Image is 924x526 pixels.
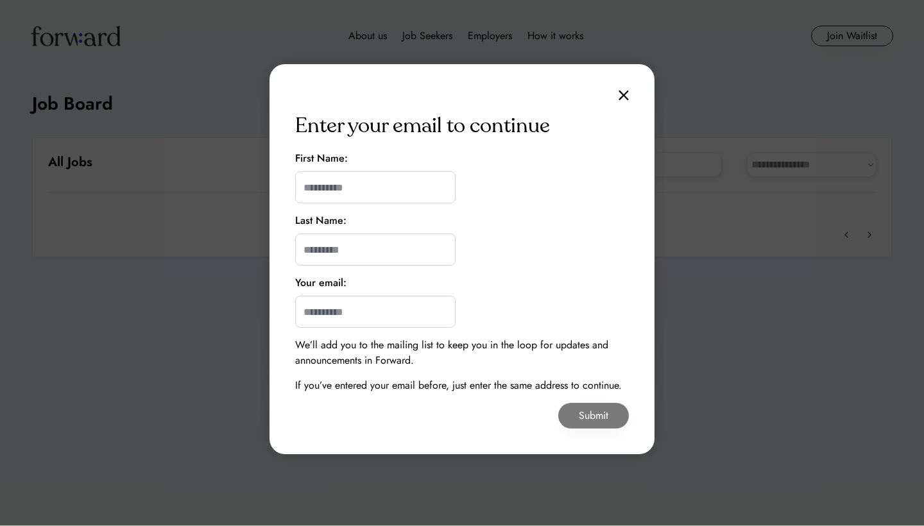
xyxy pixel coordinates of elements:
[295,378,622,393] div: If you’ve entered your email before, just enter the same address to continue.
[558,403,629,428] button: Submit
[295,275,346,291] div: Your email:
[295,213,346,228] div: Last Name:
[619,90,629,101] img: close.svg
[295,337,629,368] div: We’ll add you to the mailing list to keep you in the loop for updates and announcements in Forward.
[295,151,348,166] div: First Name:
[295,110,550,141] div: Enter your email to continue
